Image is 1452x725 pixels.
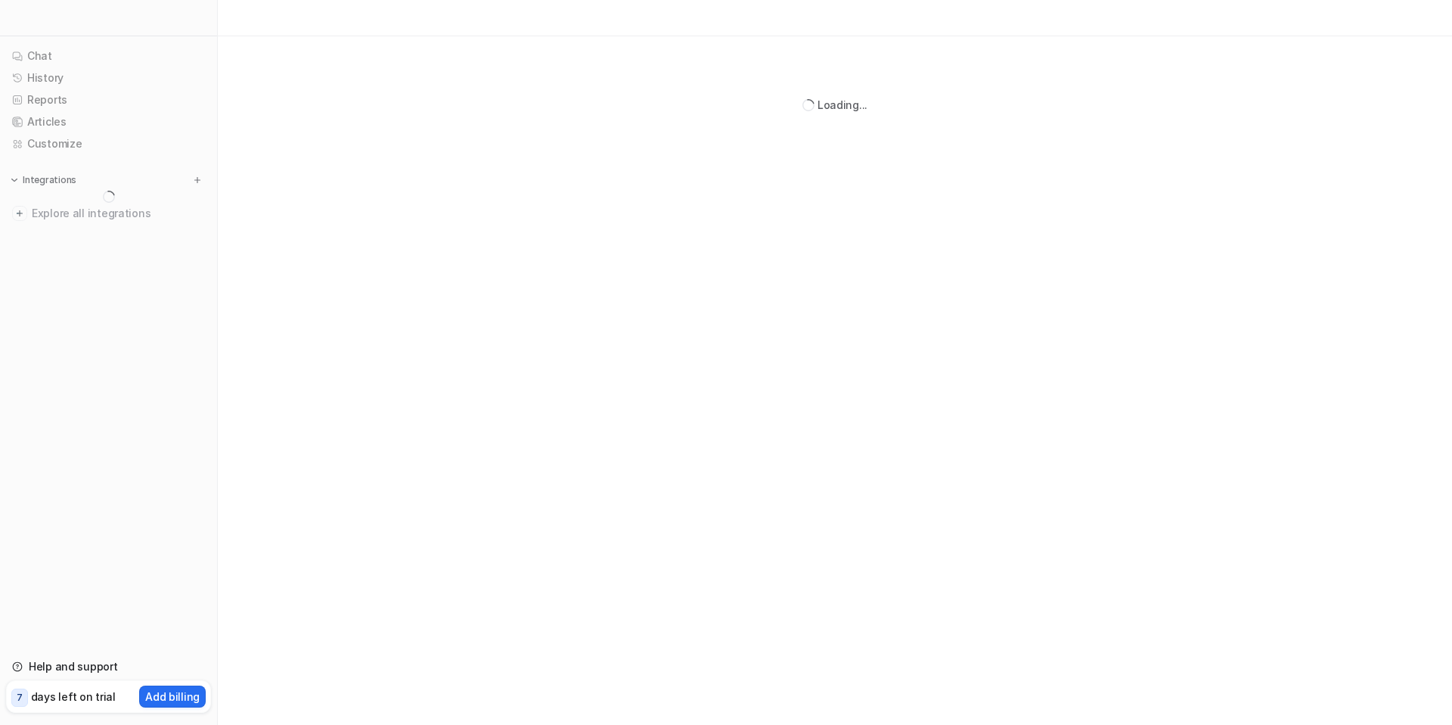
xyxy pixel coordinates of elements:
[6,45,211,67] a: Chat
[6,133,211,154] a: Customize
[6,203,211,224] a: Explore all integrations
[32,201,205,226] span: Explore all integrations
[31,689,116,705] p: days left on trial
[12,206,27,221] img: explore all integrations
[9,175,20,185] img: expand menu
[818,97,867,113] div: Loading...
[6,111,211,132] a: Articles
[139,686,206,708] button: Add billing
[6,656,211,677] a: Help and support
[145,689,200,705] p: Add billing
[6,173,81,188] button: Integrations
[192,175,203,185] img: menu_add.svg
[6,89,211,110] a: Reports
[17,691,23,705] p: 7
[23,174,76,186] p: Integrations
[6,67,211,89] a: History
